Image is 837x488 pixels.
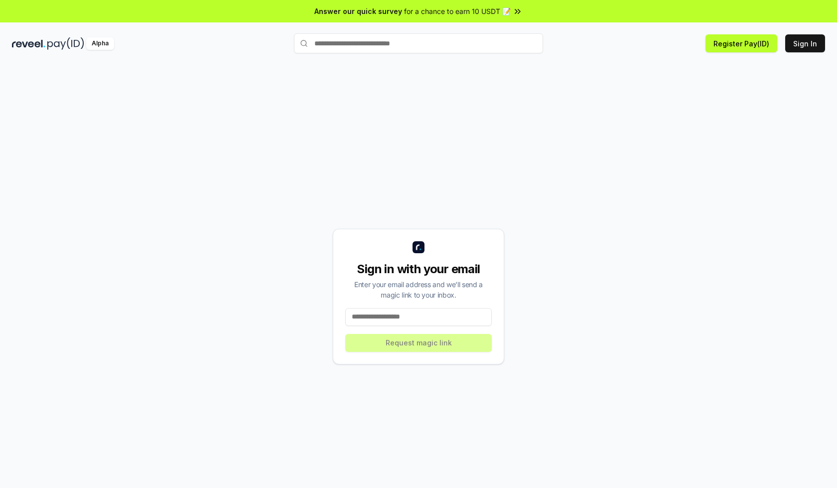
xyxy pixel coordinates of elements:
img: pay_id [47,37,84,50]
button: Register Pay(ID) [705,34,777,52]
span: Answer our quick survey [314,6,402,16]
img: reveel_dark [12,37,45,50]
span: for a chance to earn 10 USDT 📝 [404,6,511,16]
img: logo_small [413,241,424,253]
button: Sign In [785,34,825,52]
div: Sign in with your email [345,261,492,277]
div: Enter your email address and we’ll send a magic link to your inbox. [345,279,492,300]
div: Alpha [86,37,114,50]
